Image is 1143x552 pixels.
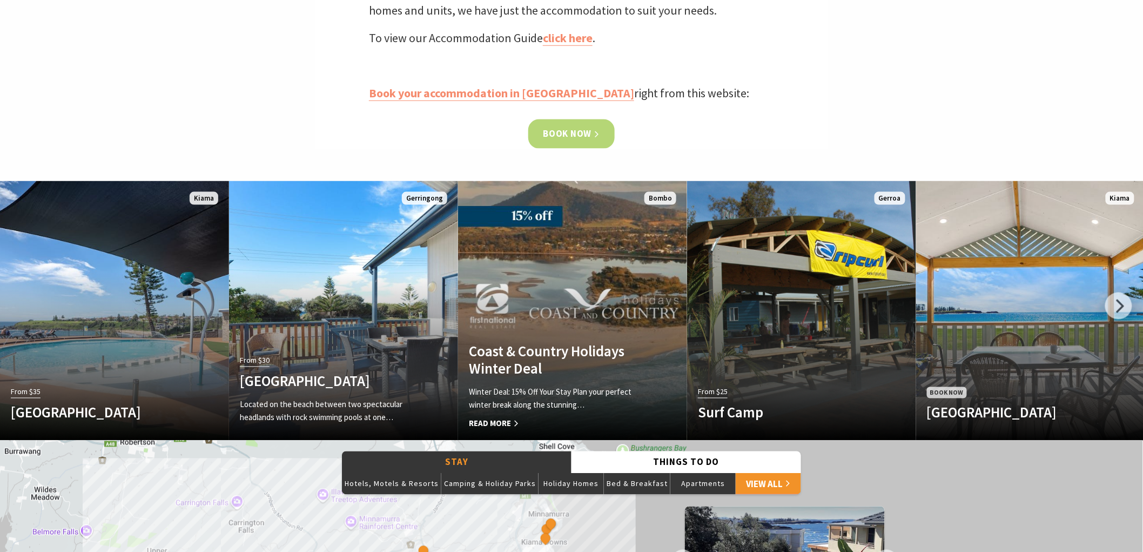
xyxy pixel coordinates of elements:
[11,404,184,421] h4: [GEOGRAPHIC_DATA]
[875,192,905,205] span: Gerroa
[698,386,728,398] span: From $25
[229,181,458,441] a: From $30 [GEOGRAPHIC_DATA] Located on the beach between two spectacular headlands with rock swimm...
[469,417,642,430] span: Read More
[698,404,871,421] h4: Surf Camp
[342,473,441,495] button: Hotels, Motels & Resorts
[190,192,218,205] span: Kiama
[687,181,916,441] a: Another Image Used From $25 Surf Camp Gerroa
[539,473,604,495] button: Holiday Homes
[469,343,642,378] h4: Coast & Country Holidays Winter Deal
[369,84,774,103] p: right from this website:
[441,473,539,495] button: Camping & Holiday Parks
[469,386,642,412] p: Winter Deal: 15% Off Your Stay Plan your perfect winter break along the stunning…
[670,473,736,495] button: Apartments
[11,386,41,398] span: From $35
[528,119,615,148] a: Book now
[539,531,553,545] button: See detail about Casa Mar Azul
[458,181,687,441] a: Another Image Used Coast & Country Holidays Winter Deal Winter Deal: 15% Off Your Stay Plan your ...
[342,451,571,474] button: Stay
[927,404,1100,421] h4: [GEOGRAPHIC_DATA]
[369,29,774,48] p: To view our Accommodation Guide .
[240,398,413,424] p: Located on the beach between two spectacular headlands with rock swimming pools at one…
[240,355,270,367] span: From $30
[644,192,676,205] span: Bombo
[604,473,670,495] button: Bed & Breakfast
[927,387,967,398] span: Book Now
[543,30,593,46] a: click here
[571,451,801,474] button: Things To Do
[402,192,447,205] span: Gerringong
[736,473,801,495] a: View All
[1106,192,1134,205] span: Kiama
[240,373,413,390] h4: [GEOGRAPHIC_DATA]
[369,85,634,101] a: Book your accommodation in [GEOGRAPHIC_DATA]
[544,517,558,531] button: See detail about Beach House on Johnson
